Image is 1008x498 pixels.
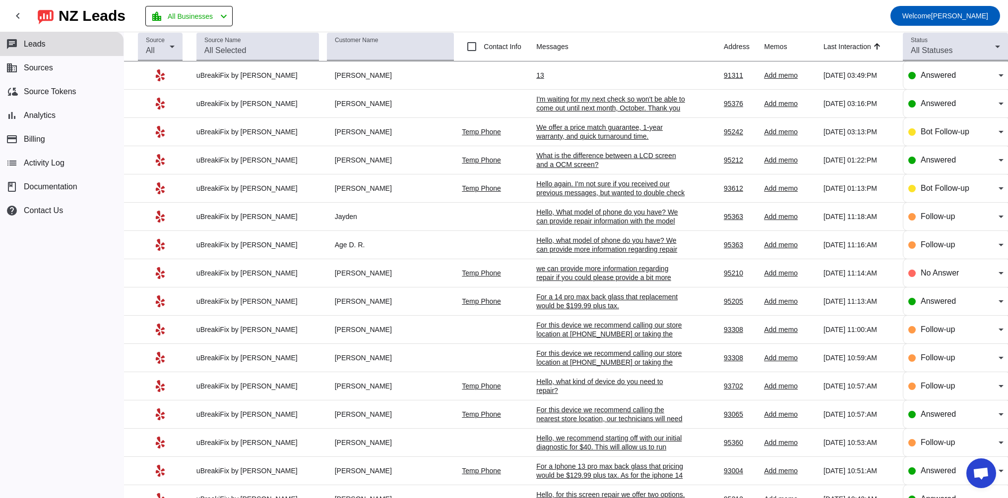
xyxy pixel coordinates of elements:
div: What is the difference between a LCD screen and a OCM screen? [536,151,685,169]
div: [DATE] 03:13:PM [823,127,895,136]
a: Temp Phone [462,156,501,164]
span: Answered [921,99,956,108]
span: Contact Us [24,206,63,215]
div: I'm waiting for my next check so won't be able to come out until next month, October. Thank you f... [536,95,685,139]
span: Follow-up [921,212,955,221]
mat-icon: bar_chart [6,110,18,121]
div: 95376 [724,99,756,108]
mat-icon: payment [6,133,18,145]
span: Answered [921,466,956,475]
div: 93702 [724,382,756,390]
span: No Answer [921,269,959,277]
mat-icon: Yelp [154,352,166,364]
div: 93308 [724,353,756,362]
a: Open chat [966,458,996,488]
span: Follow-up [921,325,955,333]
a: Temp Phone [462,467,501,475]
span: All Businesses [168,9,213,23]
mat-icon: Yelp [154,126,166,138]
div: Add memo [764,382,816,390]
mat-icon: Yelp [154,182,166,194]
div: Hello, What model of phone do you have? We can provide repair information with the model informat... [536,208,685,234]
div: [PERSON_NAME] [327,297,454,306]
button: All Businesses [145,6,233,26]
th: Memos [764,32,823,61]
span: Answered [921,297,956,305]
mat-icon: Yelp [154,98,166,110]
div: uBreakiFix by [PERSON_NAME] [196,297,319,306]
div: [DATE] 11:18:AM [823,212,895,221]
div: 95363 [724,212,756,221]
mat-icon: help [6,205,18,217]
div: 93065 [724,410,756,419]
span: [PERSON_NAME] [902,9,988,23]
div: 95360 [724,438,756,447]
mat-icon: Yelp [154,211,166,222]
div: [DATE] 11:14:AM [823,269,895,277]
div: uBreakiFix by [PERSON_NAME] [196,71,319,80]
div: 91311 [724,71,756,80]
div: uBreakiFix by [PERSON_NAME] [196,466,319,475]
div: uBreakiFix by [PERSON_NAME] [196,184,319,193]
div: [DATE] 10:57:AM [823,382,895,390]
mat-icon: Yelp [154,69,166,81]
img: logo [38,7,54,24]
mat-icon: Yelp [154,267,166,279]
div: [PERSON_NAME] [327,127,454,136]
div: uBreakiFix by [PERSON_NAME] [196,127,319,136]
span: Sources [24,63,53,72]
div: Hello again. I'm not sure if you received our previous messages, but wanted to double check if we... [536,179,685,206]
div: For this device we recommend calling the nearest store location, our technicians will need a bit ... [536,405,685,459]
span: Billing [24,135,45,144]
div: Add memo [764,466,816,475]
div: 93004 [724,466,756,475]
div: Add memo [764,325,816,334]
span: Documentation [24,182,77,191]
span: Welcome [902,12,931,20]
mat-icon: list [6,157,18,169]
button: Welcome[PERSON_NAME] [890,6,1000,26]
div: [DATE] 03:16:PM [823,99,895,108]
mat-label: Source Name [204,37,241,44]
div: uBreakiFix by [PERSON_NAME] [196,212,319,221]
div: [PERSON_NAME] [327,71,454,80]
mat-icon: cloud_sync [6,86,18,98]
div: [PERSON_NAME] [327,99,454,108]
a: Temp Phone [462,410,501,418]
span: All Statuses [911,46,952,55]
div: [PERSON_NAME] [327,410,454,419]
div: [DATE] 10:57:AM [823,410,895,419]
div: Add memo [764,212,816,221]
div: Add memo [764,184,816,193]
mat-icon: chevron_left [218,10,230,22]
div: [DATE] 03:49:PM [823,71,895,80]
div: Add memo [764,71,816,80]
span: Answered [921,156,956,164]
mat-icon: Yelp [154,437,166,448]
span: book [6,181,18,193]
div: Age D. R. [327,240,454,249]
div: For this device we recommend calling our store location at [PHONE_NUMBER] or taking the device in... [536,321,685,356]
div: we can provide more information regarding repair if you could please provide a bit more informati... [536,264,685,291]
div: NZ Leads [59,9,126,23]
div: For this device we recommend calling our store location at [PHONE_NUMBER] or taking the device in... [536,349,685,385]
div: [PERSON_NAME] [327,438,454,447]
div: Jayden [327,212,454,221]
mat-icon: Yelp [154,408,166,420]
a: Temp Phone [462,128,501,136]
div: 95212 [724,156,756,165]
div: uBreakiFix by [PERSON_NAME] [196,99,319,108]
a: Temp Phone [462,382,501,390]
div: uBreakiFix by [PERSON_NAME] [196,382,319,390]
div: [PERSON_NAME] [327,325,454,334]
div: [DATE] 11:00:AM [823,325,895,334]
span: Bot Follow-up [921,184,969,192]
mat-label: Source [146,37,165,44]
div: uBreakiFix by [PERSON_NAME] [196,156,319,165]
mat-icon: chevron_left [12,10,24,22]
th: Address [724,32,764,61]
div: [DATE] 10:51:AM [823,466,895,475]
div: Add memo [764,297,816,306]
span: Source Tokens [24,87,76,96]
span: Follow-up [921,438,955,446]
